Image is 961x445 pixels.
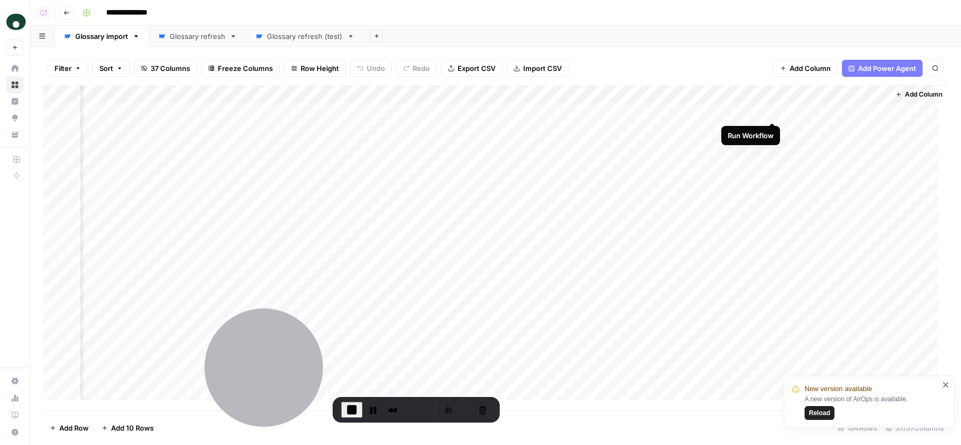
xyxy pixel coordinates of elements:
a: Glossary import [54,26,149,47]
div: Glossary refresh [170,31,225,42]
button: close [942,380,950,389]
a: Browse [6,76,23,93]
button: Workspace: Oyster [6,9,23,35]
button: Redo [396,60,437,77]
button: Help + Support [6,424,23,441]
span: Reload [809,408,830,418]
button: Reload [805,406,834,420]
a: Glossary refresh (test) [246,26,364,47]
a: Insights [6,93,23,110]
button: Add Power Agent [842,60,923,77]
span: Filter [54,63,72,74]
span: Redo [413,63,430,74]
span: Undo [367,63,385,74]
button: Add 10 Rows [95,419,160,436]
button: Add Column [773,60,838,77]
a: Opportunities [6,109,23,126]
span: Add 10 Rows [111,423,154,433]
a: Home [6,60,23,77]
button: Row Height [284,60,346,77]
span: Add Row [59,423,89,433]
a: Your Data [6,126,23,143]
div: 37/37 Columns [881,419,948,436]
span: Freeze Columns [218,63,273,74]
span: Add Power Agent [858,63,916,74]
span: Export CSV [458,63,495,74]
button: Filter [48,60,88,77]
div: Glossary refresh (test) [267,31,343,42]
span: Import CSV [523,63,562,74]
img: Oyster Logo [6,12,26,31]
a: Learning Hub [6,407,23,424]
span: New version available [805,384,872,394]
span: 37 Columns [151,63,190,74]
div: A new version of AirOps is available. [805,394,939,420]
button: Freeze Columns [201,60,280,77]
button: Export CSV [441,60,502,77]
span: Add Column [790,63,831,74]
a: Settings [6,372,23,390]
div: 164 Rows [833,419,881,436]
span: Sort [99,63,113,74]
a: Glossary refresh [149,26,246,47]
button: Add Column [891,88,947,101]
button: Sort [92,60,130,77]
span: Row Height [301,63,339,74]
button: Add Row [43,419,95,436]
button: Undo [350,60,392,77]
span: Add Column [905,90,942,99]
div: Run Workflow [728,130,774,141]
button: 37 Columns [134,60,197,77]
button: Import CSV [507,60,569,77]
div: Glossary import [75,31,128,42]
a: Usage [6,390,23,407]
